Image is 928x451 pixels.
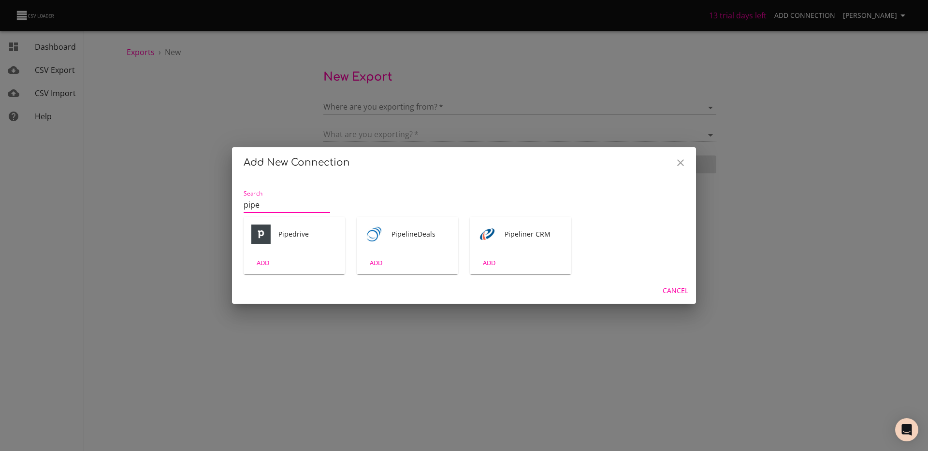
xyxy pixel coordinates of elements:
button: ADD [361,255,391,270]
label: Search [244,191,262,197]
span: PipelineDeals [391,229,450,239]
div: Tool [251,225,271,244]
img: Pipeliner CRM [478,225,497,244]
span: Cancel [663,285,688,297]
img: Pipedrive [251,225,271,244]
button: Cancel [659,282,692,300]
button: ADD [474,255,505,270]
div: Tool [478,225,497,244]
button: ADD [247,255,278,270]
span: ADD [476,257,502,268]
span: ADD [250,257,276,268]
button: Close [669,151,692,174]
div: Tool [364,225,384,244]
span: Pipedrive [278,229,337,239]
span: ADD [363,257,389,268]
h2: Add New Connection [244,155,684,170]
span: Pipeliner CRM [505,229,564,239]
img: PipelineDeals [364,225,384,244]
div: Open Intercom Messenger [895,418,918,441]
